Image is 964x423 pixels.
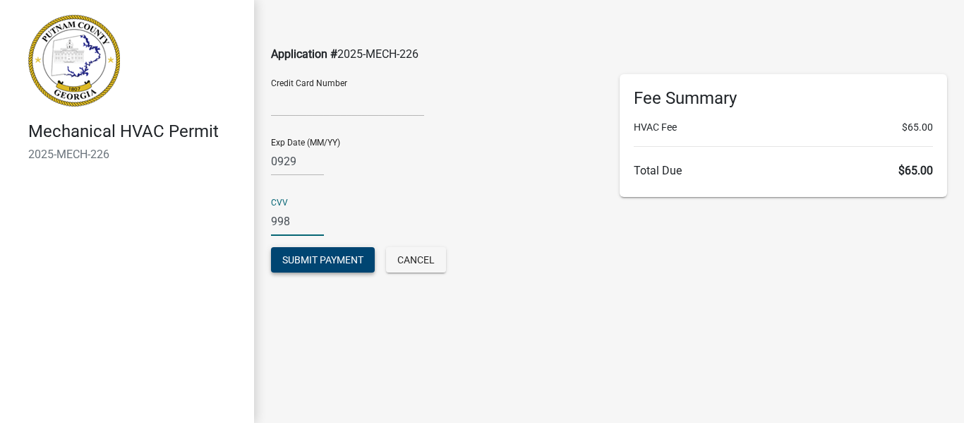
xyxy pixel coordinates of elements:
[271,79,347,88] label: Credit Card Number
[898,164,933,177] span: $65.00
[271,47,337,61] span: Application #
[28,148,243,161] h6: 2025-MECH-226
[28,121,243,142] h4: Mechanical HVAC Permit
[634,88,933,109] h6: Fee Summary
[634,120,933,135] li: HVAC Fee
[397,254,435,266] span: Cancel
[902,120,933,135] span: $65.00
[634,164,933,177] h6: Total Due
[282,254,363,266] span: Submit Payment
[386,247,446,273] button: Cancel
[271,247,375,273] button: Submit Payment
[28,15,120,107] img: Putnam County, Georgia
[337,47,418,61] span: 2025-MECH-226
